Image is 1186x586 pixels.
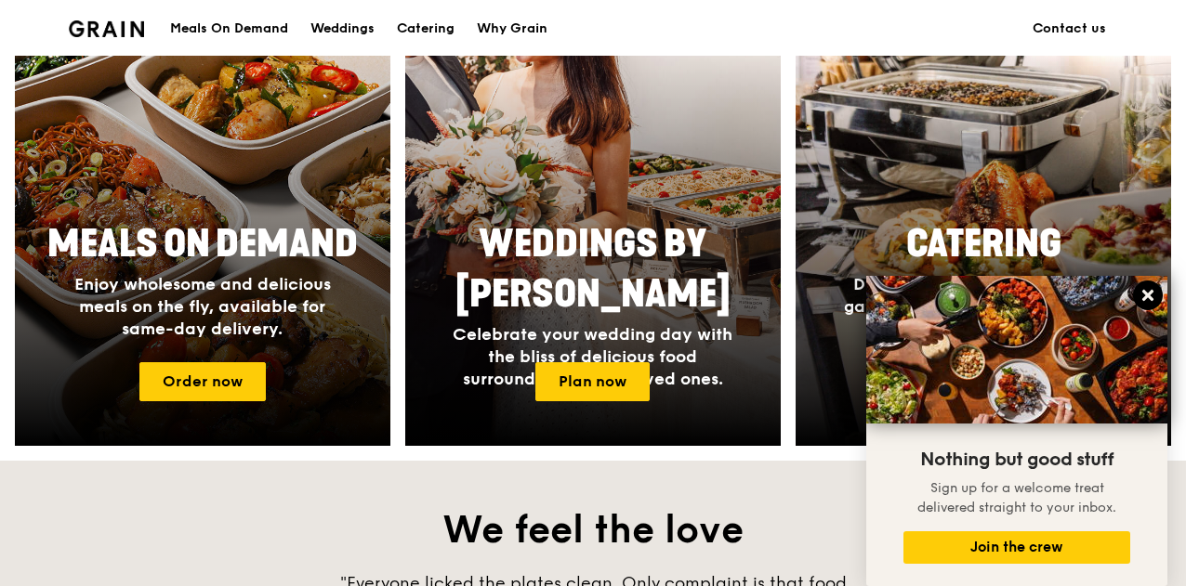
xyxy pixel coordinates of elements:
[170,1,288,57] div: Meals On Demand
[866,276,1167,423] img: DSC07876-Edit02-Large.jpeg
[47,222,358,267] span: Meals On Demand
[139,362,266,401] a: Order now
[74,274,331,339] span: Enjoy wholesome and delicious meals on the fly, available for same-day delivery.
[310,1,375,57] div: Weddings
[299,1,386,57] a: Weddings
[397,1,455,57] div: Catering
[903,531,1130,564] button: Join the crew
[844,274,1123,317] span: Dishes to delight your guests, at gatherings and events of all sizes.
[1133,280,1163,310] button: Close
[69,20,144,37] img: Grain
[917,480,1116,515] span: Sign up for a welcome treat delivered straight to your inbox.
[906,222,1061,267] span: Catering
[455,222,731,317] span: Weddings by [PERSON_NAME]
[1021,1,1117,57] a: Contact us
[466,1,559,57] a: Why Grain
[920,449,1114,471] span: Nothing but good stuff
[453,324,732,389] span: Celebrate your wedding day with the bliss of delicious food surrounded by your loved ones.
[535,362,650,401] a: Plan now
[386,1,466,57] a: Catering
[477,1,547,57] div: Why Grain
